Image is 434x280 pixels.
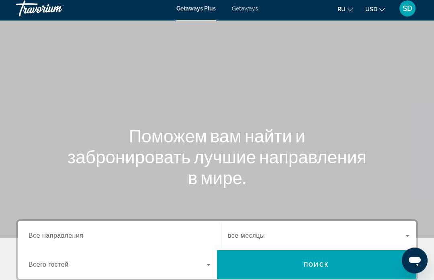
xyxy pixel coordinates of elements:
span: Всего гостей [29,261,69,268]
h1: Поможем вам найти и забронировать лучшие направления в мире. [66,126,368,188]
a: Getaways [232,6,258,12]
span: USD [365,6,377,13]
a: Getaways Plus [176,6,216,12]
button: Change language [338,4,353,15]
button: User Menu [397,0,418,17]
span: ru [338,6,346,13]
span: Все направления [29,233,84,239]
iframe: Кнопка запуска окна обмена сообщениями [402,248,428,274]
button: Change currency [365,4,385,15]
span: все месяцы [228,233,265,239]
span: SD [403,5,412,13]
div: Search widget [18,222,416,280]
button: Поиск [217,251,416,280]
span: Поиск [304,262,329,268]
